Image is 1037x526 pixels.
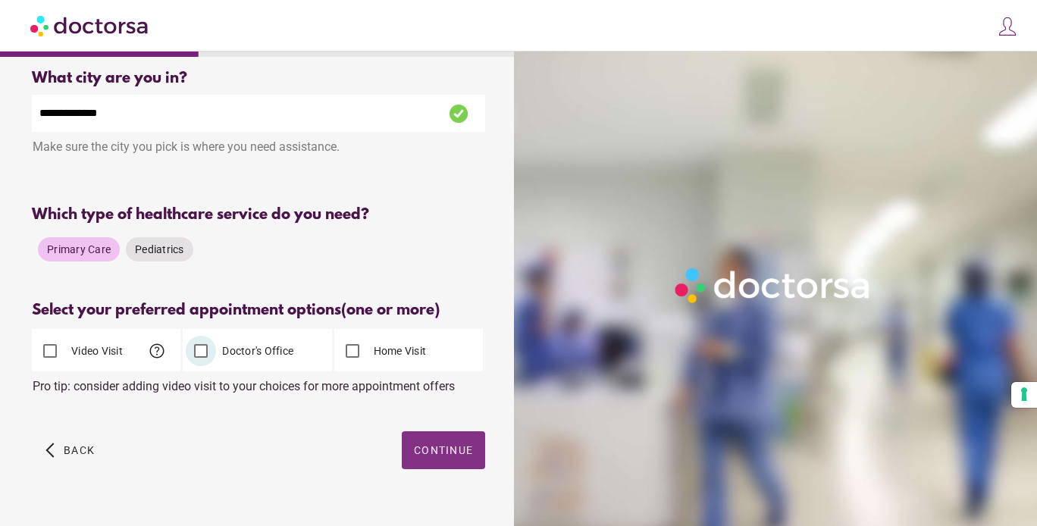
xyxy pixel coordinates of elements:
label: Home Visit [371,343,427,358]
span: Pediatrics [135,243,184,255]
label: Video Visit [68,343,123,358]
div: Which type of healthcare service do you need? [32,206,485,224]
span: (one or more) [341,302,440,319]
label: Doctor's Office [219,343,293,358]
img: Doctorsa.com [30,8,150,42]
div: Make sure the city you pick is where you need assistance. [32,132,485,165]
div: Select your preferred appointment options [32,302,485,319]
span: Continue [414,444,473,456]
span: help [148,342,166,360]
button: arrow_back_ios Back [39,431,101,469]
button: Continue [402,431,485,469]
span: Primary Care [47,243,111,255]
img: Logo-Doctorsa-trans-White-partial-flat.png [669,262,877,308]
button: Your consent preferences for tracking technologies [1011,382,1037,408]
span: Back [64,444,95,456]
img: icons8-customer-100.png [997,16,1018,37]
div: Pro tip: consider adding video visit to your choices for more appointment offers [32,371,485,393]
div: What city are you in? [32,70,485,87]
